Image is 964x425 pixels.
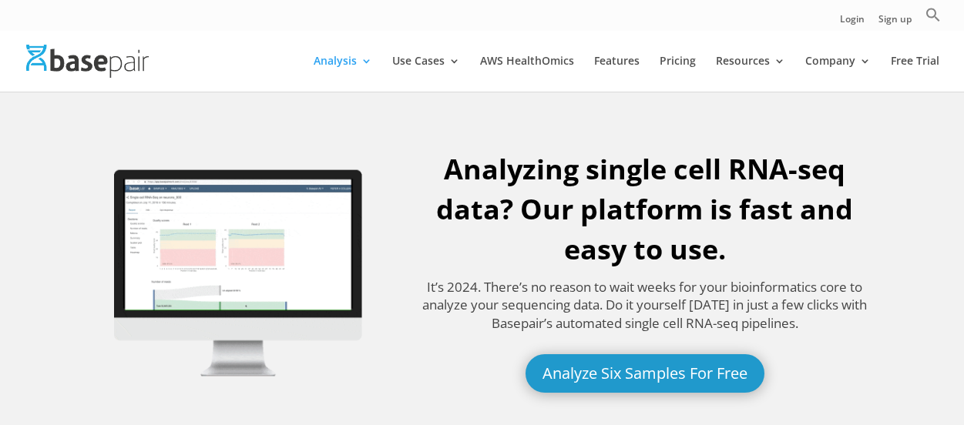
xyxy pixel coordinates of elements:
[392,55,460,92] a: Use Cases
[878,15,912,31] a: Sign up
[891,55,939,92] a: Free Trial
[526,354,764,393] a: Analyze Six Samples For Free
[660,55,696,92] a: Pricing
[314,55,372,92] a: Analysis
[805,55,871,92] a: Company
[716,55,785,92] a: Resources
[594,55,640,92] a: Features
[925,7,941,31] a: Search Icon Link
[26,45,149,78] img: Basepair
[422,278,867,333] span: It’s 2024. There’s no reason to wait weeks for your bioinformatics core to analyze your sequencin...
[436,150,853,268] strong: Analyzing single cell RNA-seq data? Our platform is fast and easy to use.
[925,7,941,22] svg: Search
[840,15,865,31] a: Login
[480,55,574,92] a: AWS HealthOmics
